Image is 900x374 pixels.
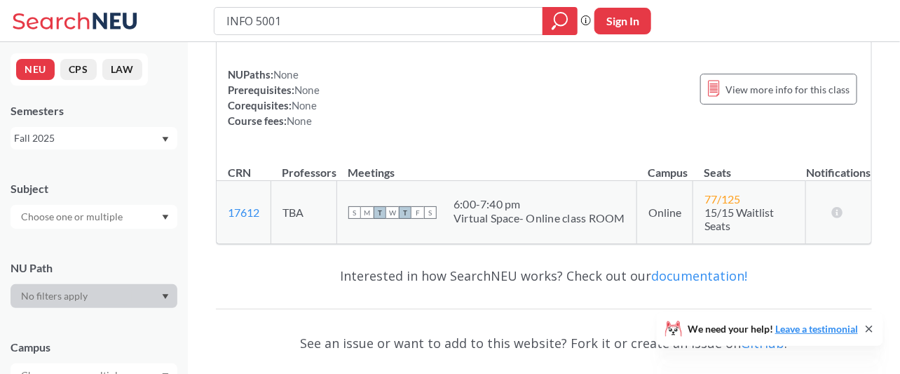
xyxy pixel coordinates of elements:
[216,323,872,363] div: See an issue or want to add to this website? Fork it or create an issue on .
[228,67,320,128] div: NUPaths: Prerequisites: Corequisites: Course fees:
[399,206,411,219] span: T
[228,206,259,219] a: 17612
[162,215,169,220] svg: Dropdown arrow
[693,151,806,181] th: Seats
[11,260,177,276] div: NU Path
[225,9,533,33] input: Class, professor, course number, "phrase"
[775,323,858,335] a: Leave a testimonial
[594,8,651,34] button: Sign In
[454,211,625,225] div: Virtual Space- Online class ROOM
[424,206,437,219] span: S
[543,7,578,35] div: magnifying glass
[228,165,251,180] div: CRN
[411,206,424,219] span: F
[637,151,693,181] th: Campus
[337,151,637,181] th: Meetings
[162,137,169,142] svg: Dropdown arrow
[216,255,872,296] div: Interested in how SearchNEU works? Check out our
[11,103,177,119] div: Semesters
[11,127,177,149] div: Fall 2025Dropdown arrow
[287,114,312,127] span: None
[292,99,317,112] span: None
[552,11,568,31] svg: magnifying glass
[11,284,177,308] div: Dropdown arrow
[652,267,748,284] a: documentation!
[60,59,97,80] button: CPS
[102,59,142,80] button: LAW
[361,206,374,219] span: M
[162,294,169,300] svg: Dropdown arrow
[386,206,399,219] span: W
[725,81,850,98] span: View more info for this class
[348,206,361,219] span: S
[11,181,177,196] div: Subject
[637,181,693,244] td: Online
[704,192,740,206] span: 77 / 125
[271,181,337,244] td: TBA
[16,59,55,80] button: NEU
[806,151,871,181] th: Notifications
[11,340,177,355] div: Campus
[374,206,386,219] span: T
[294,84,320,96] span: None
[688,324,858,334] span: We need your help!
[14,131,161,146] div: Fall 2025
[273,68,299,81] span: None
[271,151,337,181] th: Professors
[704,206,774,232] span: 15/15 Waitlist Seats
[454,197,625,211] div: 6:00 - 7:40 pm
[14,208,132,225] input: Choose one or multiple
[11,205,177,229] div: Dropdown arrow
